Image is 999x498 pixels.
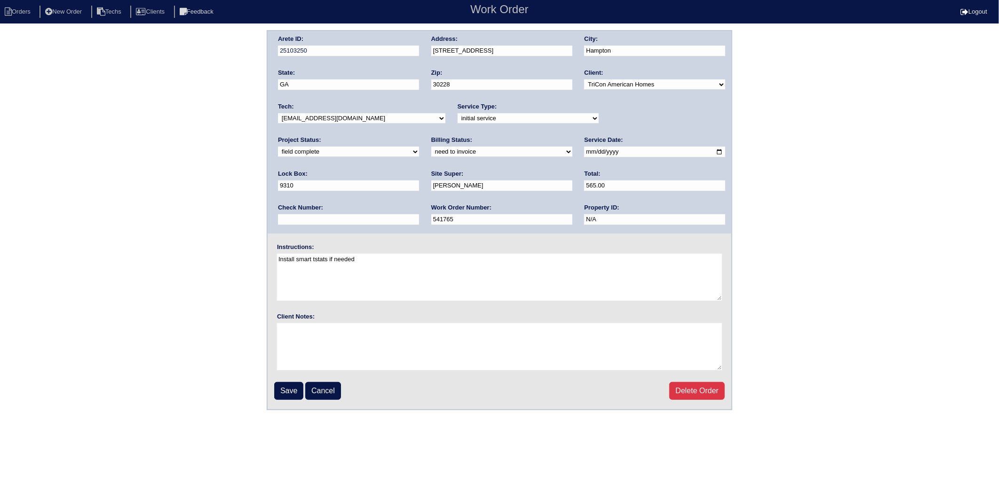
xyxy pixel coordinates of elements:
[278,69,295,77] label: State:
[130,8,172,15] a: Clients
[40,6,89,18] li: New Order
[431,35,458,43] label: Address:
[305,382,341,400] a: Cancel
[91,6,129,18] li: Techs
[669,382,725,400] a: Delete Order
[431,69,443,77] label: Zip:
[40,8,89,15] a: New Order
[277,254,722,301] textarea: Install smart tstats if needed
[278,35,303,43] label: Arete ID:
[584,136,623,144] label: Service Date:
[278,136,321,144] label: Project Status:
[960,8,987,15] a: Logout
[278,102,294,111] label: Tech:
[458,102,497,111] label: Service Type:
[278,170,308,178] label: Lock Box:
[278,203,323,212] label: Check Number:
[431,170,464,178] label: Site Super:
[274,382,303,400] input: Save
[91,8,129,15] a: Techs
[584,35,598,43] label: City:
[584,203,619,212] label: Property ID:
[277,243,314,251] label: Instructions:
[584,69,603,77] label: Client:
[277,312,315,321] label: Client Notes:
[174,6,221,18] li: Feedback
[130,6,172,18] li: Clients
[431,136,472,144] label: Billing Status:
[431,46,572,56] input: Enter a location
[431,203,492,212] label: Work Order Number:
[584,170,600,178] label: Total:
